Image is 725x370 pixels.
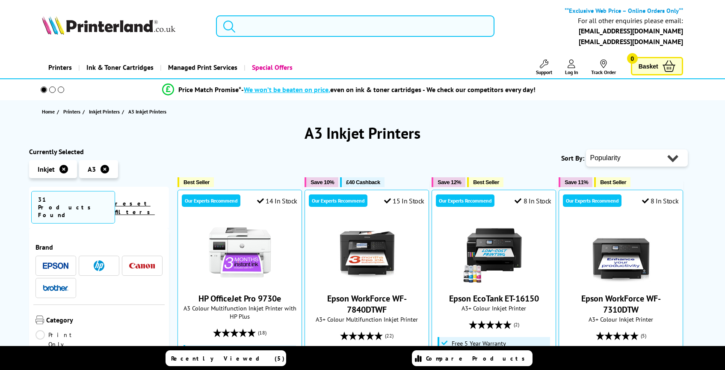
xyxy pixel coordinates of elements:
img: HP [94,260,104,271]
a: Special Offers [244,57,299,78]
a: HP OfficeJet Pro 9730e [208,277,272,286]
div: 8 In Stock [642,197,679,205]
div: Our Experts Recommend [309,194,367,207]
button: Save 10% [305,177,338,187]
span: (2) [514,316,519,333]
a: Epson WorkForce WF-7310DTW [581,293,661,315]
a: Home [42,107,57,116]
a: Printers [63,107,83,116]
a: Track Order [591,60,616,75]
span: Sort By: [561,154,584,162]
a: Epson EcoTank ET-16150 [462,277,526,286]
a: HP [86,260,112,271]
a: Compare Products [412,350,533,366]
li: modal_Promise [25,82,674,97]
a: Support [536,60,552,75]
div: - even on ink & toner cartridges - We check our competitors every day! [241,85,536,94]
button: Best Seller [594,177,630,187]
span: A3 Colour Multifunction Inkjet Printer with HP Plus [182,304,297,320]
div: Our Experts Recommend [563,194,621,207]
a: Brother [43,283,68,293]
div: Our Experts Recommend [436,194,494,207]
span: Best Seller [183,179,210,185]
span: Best Seller [473,179,499,185]
a: Printerland Logo [42,16,205,36]
a: Managed Print Services [160,57,244,78]
b: **Exclusive Web Price – Online Orders Only** [565,6,683,15]
a: Canon [129,260,155,271]
span: Ink & Toner Cartridges [86,57,154,78]
span: Free 5 Year Warranty [452,340,506,347]
span: Support [536,69,552,75]
span: A3+ Colour Inkjet Printer [436,304,551,312]
span: 0 [627,53,638,64]
img: Epson WorkForce WF-7310DTW [589,220,653,284]
a: [EMAIL_ADDRESS][DOMAIN_NAME] [579,27,683,35]
div: Our Experts Recommend [182,194,240,207]
a: Epson EcoTank ET-16150 [449,293,539,304]
img: Category [36,316,44,324]
img: Printerland Logo [42,16,175,35]
a: Basket 0 [631,57,683,75]
span: Inkjet [38,165,55,173]
span: Price Match Promise* [178,85,241,94]
a: Inkjet Printers [89,107,122,116]
img: Brother [43,285,68,291]
div: 15 In Stock [384,197,424,205]
img: Canon [129,263,155,269]
div: 14 In Stock [257,197,297,205]
span: Best Seller [600,179,626,185]
span: (22) [385,328,394,344]
span: Save 10% [311,179,334,185]
span: Brand [36,243,163,251]
h1: A3 Inkjet Printers [29,123,696,143]
span: A3 Inkjet Printers [128,108,166,115]
a: Print Only [36,330,99,349]
span: Printers [63,107,80,116]
span: Compare Products [426,355,530,362]
span: (5) [641,328,646,344]
div: Currently Selected [29,147,169,156]
a: Log In [565,60,578,75]
img: Epson EcoTank ET-16150 [462,220,526,284]
span: A3+ Colour Inkjet Printer [563,315,678,323]
span: (18) [258,325,266,341]
button: Save 11% [559,177,592,187]
a: Printers [42,57,78,78]
a: Epson [43,260,68,271]
span: Save 11% [565,179,588,185]
img: Epson WorkForce WF-7840DTWF [335,220,399,284]
img: Epson [43,263,68,269]
a: Ink & Toner Cartridges [78,57,160,78]
div: 8 In Stock [515,197,551,205]
span: Inkjet Printers [89,107,120,116]
button: Save 12% [432,177,465,187]
span: Save 12% [438,179,461,185]
button: £40 Cashback [340,177,384,187]
span: A3+ Colour Multifunction Inkjet Printer [309,315,424,323]
button: Best Seller [467,177,503,187]
a: Recently Viewed (5) [166,350,286,366]
span: 31 Products Found [31,191,115,224]
div: For all other enquiries please email: [578,17,683,25]
span: Recently Viewed (5) [171,355,285,362]
a: reset filters [115,200,155,216]
a: Epson WorkForce WF-7840DTWF [335,277,399,286]
a: [EMAIL_ADDRESS][DOMAIN_NAME] [579,37,683,46]
span: A3 [88,165,96,173]
span: Basket [639,60,658,72]
img: HP OfficeJet Pro 9730e [208,220,272,284]
a: Epson WorkForce WF-7310DTW [589,277,653,286]
span: We won’t be beaten on price, [244,85,330,94]
a: Epson WorkForce WF-7840DTWF [327,293,407,315]
span: Log In [565,69,578,75]
button: Best Seller [178,177,214,187]
span: Category [46,316,163,326]
a: HP OfficeJet Pro 9730e [198,293,281,304]
span: £40 Cashback [346,179,380,185]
